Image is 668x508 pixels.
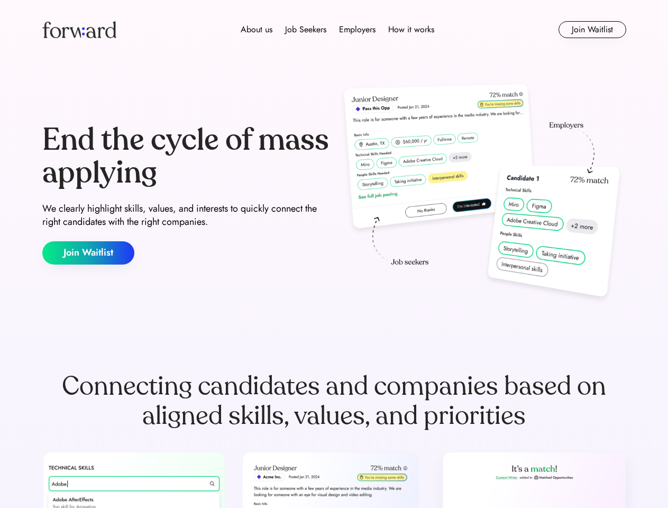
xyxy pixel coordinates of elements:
img: Forward logo [42,21,116,38]
div: Job Seekers [285,23,326,36]
div: End the cycle of mass applying [42,124,330,189]
div: About us [241,23,272,36]
button: Join Waitlist [42,241,134,265]
div: How it works [388,23,434,36]
div: Employers [339,23,376,36]
button: Join Waitlist [559,21,626,38]
img: hero-image.png [338,80,626,308]
div: Connecting candidates and companies based on aligned skills, values, and priorities [42,371,626,431]
div: We clearly highlight skills, values, and interests to quickly connect the right candidates with t... [42,202,330,229]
